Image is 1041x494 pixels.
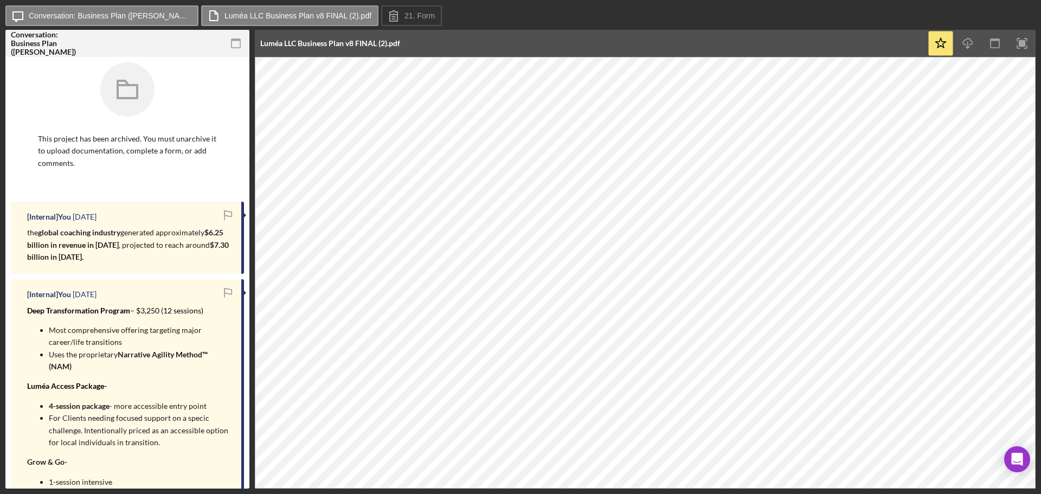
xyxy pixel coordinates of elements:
[27,381,107,390] mark: Luméa Access Package-
[49,400,230,412] p: - more accessible entry point
[38,228,120,237] strong: global coaching industry
[224,11,371,20] label: Luméa LLC Business Plan v8 FINAL (2).pdf
[49,324,230,349] p: Most comprehensive offering targeting major career/life transitions
[404,11,435,20] label: 21. Form
[49,350,209,371] strong: Narrative Agility Method™ (NAM)
[27,213,71,221] div: [Internal] You
[29,11,191,20] label: Conversation: Business Plan ([PERSON_NAME])
[1004,446,1030,472] div: Open Intercom Messenger
[49,401,110,410] strong: 4-session package
[27,227,230,263] p: the generated approximately , projected to reach around
[260,39,400,48] div: Luméa LLC Business Plan v8 FINAL (2).pdf
[49,476,230,488] p: 1-session intensive
[49,349,230,373] p: Uses the proprietary
[201,5,378,26] button: Luméa LLC Business Plan v8 FINAL (2).pdf
[38,133,217,169] p: This project has been archived. You must unarchive it to upload documentation, complete a form, o...
[381,5,442,26] button: 21. Form
[27,306,130,315] mark: Deep Transformation Program
[27,290,71,299] div: [Internal] You
[130,306,203,315] mark: – $3,250 (12 sessions)
[27,228,225,249] strong: $6.25 billion in revenue in [DATE]
[5,5,198,26] button: Conversation: Business Plan ([PERSON_NAME])
[73,290,97,299] time: 2025-07-17 15:24
[27,457,67,466] strong: Grow & Go-
[11,30,87,56] div: Conversation: Business Plan ([PERSON_NAME])
[73,213,97,221] time: 2025-08-18 21:14
[49,412,230,448] p: For Clients needing focused support on a specic challenge. Intentionally priced as an accessible ...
